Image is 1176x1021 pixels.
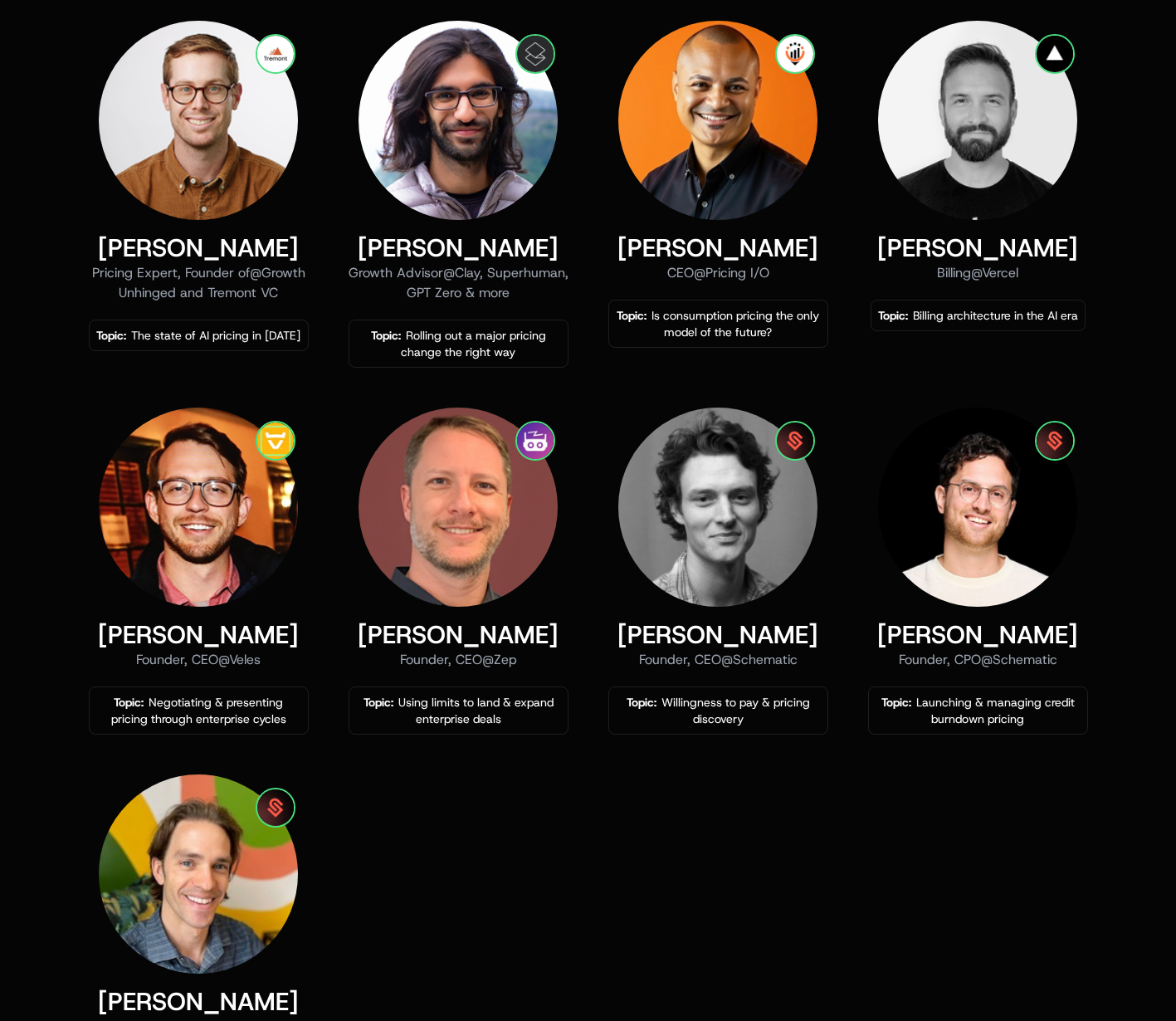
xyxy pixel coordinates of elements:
div: Negotiating & presenting pricing through enterprise cycles [96,694,301,727]
div: Willingness to pay & pricing discovery [616,694,821,727]
img: Gaurav Vohra [359,21,558,220]
img: Simon Ooley [99,408,298,607]
img: Daniel Chalef [359,408,558,607]
div: [PERSON_NAME] [89,620,309,650]
div: [PERSON_NAME] [608,233,828,263]
div: Founder, CPO @ Schematic [868,650,1088,670]
span: Topic: [617,308,647,323]
span: Topic: [364,695,393,710]
span: Topic: [96,328,126,343]
span: Topic: [627,695,656,710]
img: Growth Unhinged and Tremont VC [256,34,295,74]
div: Billing architecture in the AI era [878,307,1078,324]
div: The state of AI pricing in [DATE] [96,327,301,344]
img: Vercel [1035,34,1075,74]
div: [PERSON_NAME] [871,233,1086,263]
div: Launching & managing credit burndown pricing [876,694,1081,727]
img: Schematic [775,421,815,461]
div: Billing @ Vercel [871,263,1086,283]
div: Growth Advisor @ Clay, Superhuman, GPT Zero & more [349,263,568,303]
img: Marcos Rivera [618,21,817,220]
img: Shar Dara [878,21,1077,220]
div: [PERSON_NAME] [608,620,828,650]
div: CEO @ Pricing I/O [608,263,828,283]
span: Topic: [878,308,908,323]
img: Schematic [256,788,295,828]
div: Is consumption pricing the only model of the future? [616,307,821,340]
div: Founder, CEO @ Zep [349,650,568,670]
img: Veles [256,421,295,461]
img: Kyle Poyar [99,21,298,220]
span: Topic: [371,328,401,343]
img: Gio Hobbins [878,408,1077,607]
img: Pricing I/O [775,34,815,74]
div: [PERSON_NAME] [868,620,1088,650]
div: [PERSON_NAME] [349,233,568,263]
div: Pricing Expert, Founder of @ Growth Unhinged and Tremont VC [89,263,309,303]
div: [PERSON_NAME] [89,233,309,263]
div: Founder, CEO @ Schematic [608,650,828,670]
div: Rolling out a major pricing change the right way [356,327,561,360]
div: Using limits to land & expand enterprise deals [356,694,561,727]
span: Topic: [114,695,144,710]
img: Clay, Superhuman, GPT Zero & more [515,34,555,74]
img: Schematic [1035,421,1075,461]
img: Fynn Glover [618,408,817,607]
div: Founder, CEO @ Veles [89,650,309,670]
img: Ben Papillon [99,774,298,974]
span: Topic: [881,695,911,710]
img: Zep [515,421,555,461]
div: [PERSON_NAME] [349,620,568,650]
div: [PERSON_NAME] [89,987,309,1017]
